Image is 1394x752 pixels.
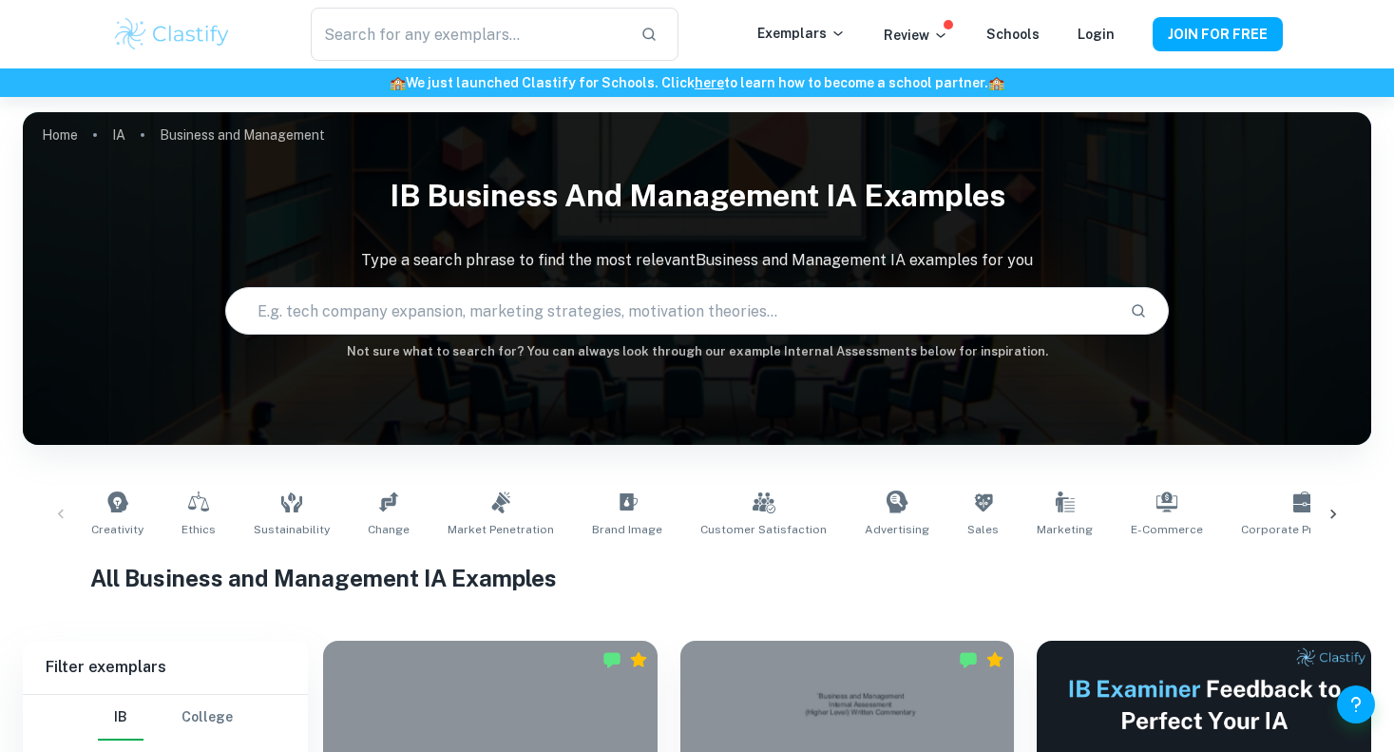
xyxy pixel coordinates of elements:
span: Sustainability [254,521,330,538]
img: Clastify logo [112,15,233,53]
div: Premium [985,650,1004,669]
input: Search for any exemplars... [311,8,624,61]
h1: All Business and Management IA Examples [90,561,1304,595]
button: IB [98,695,143,741]
span: Creativity [91,521,143,538]
input: E.g. tech company expansion, marketing strategies, motivation theories... [226,284,1115,337]
a: Login [1078,27,1115,42]
h6: Not sure what to search for? You can always look through our example Internal Assessments below f... [23,342,1371,361]
h6: We just launched Clastify for Schools. Click to learn how to become a school partner. [4,72,1390,93]
span: Customer Satisfaction [700,521,827,538]
a: Schools [986,27,1040,42]
img: Marked [602,650,621,669]
a: Home [42,122,78,148]
h1: IB Business and Management IA examples [23,165,1371,226]
p: Business and Management [160,125,325,145]
a: here [695,75,724,90]
h6: Filter exemplars [23,641,308,694]
span: Advertising [865,521,929,538]
img: Marked [959,650,978,669]
button: Search [1122,295,1155,327]
span: Change [368,521,410,538]
p: Type a search phrase to find the most relevant Business and Management IA examples for you [23,249,1371,272]
span: Corporate Profitability [1241,521,1367,538]
span: Market Penetration [448,521,554,538]
span: Sales [967,521,999,538]
button: College [181,695,233,741]
p: Exemplars [757,23,846,44]
p: Review [884,25,948,46]
button: Help and Feedback [1337,685,1375,723]
span: Marketing [1037,521,1093,538]
div: Premium [629,650,648,669]
button: JOIN FOR FREE [1153,17,1283,51]
a: IA [112,122,125,148]
div: Filter type choice [98,695,233,741]
span: 🏫 [390,75,406,90]
span: 🏫 [988,75,1004,90]
span: Ethics [181,521,216,538]
span: Brand Image [592,521,662,538]
span: E-commerce [1131,521,1203,538]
